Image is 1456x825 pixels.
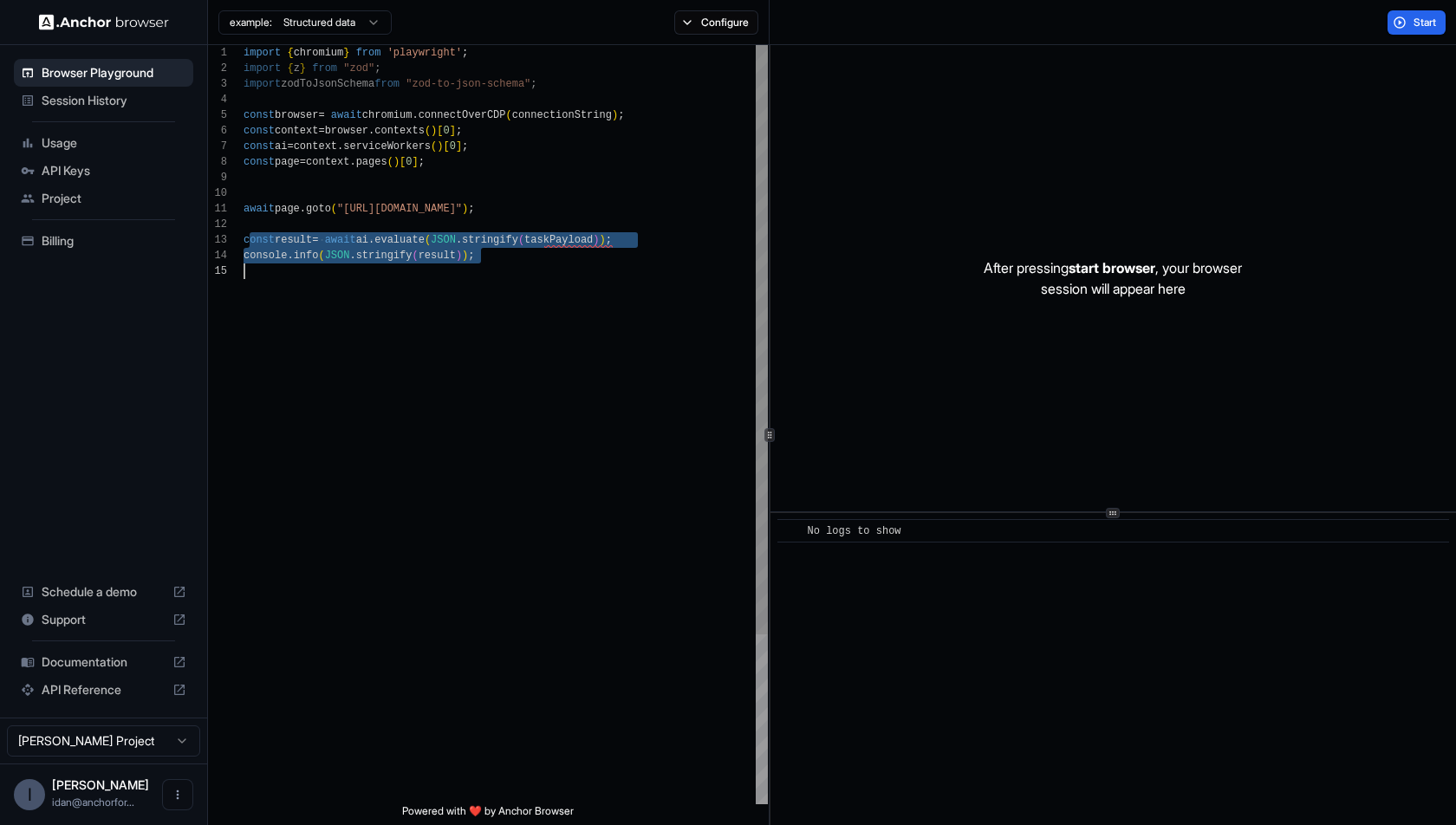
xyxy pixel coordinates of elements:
div: API Keys [14,157,193,185]
span: ) [462,203,468,215]
span: ; [462,47,468,59]
span: ; [374,62,380,75]
div: Documentation [14,648,193,676]
span: chromium [362,109,413,121]
span: Start [1414,16,1438,29]
span: = [318,125,324,137]
div: Support [14,606,193,633]
span: import [244,78,281,90]
span: ) [437,140,443,153]
span: ; [456,125,462,137]
span: 0 [443,125,449,137]
span: goto [306,203,331,215]
span: . [337,140,343,153]
span: Billing [42,232,186,250]
span: Project [42,190,186,207]
div: 12 [208,217,227,232]
span: API Reference [42,681,166,698]
span: ] [456,140,462,153]
span: ) [393,156,400,168]
span: JSON [431,234,456,246]
span: context [306,156,349,168]
span: context [275,125,318,137]
span: No logs to show [808,525,901,537]
div: 15 [208,263,227,279]
span: . [349,250,355,262]
span: ( [506,109,512,121]
span: from [374,78,400,90]
span: = [300,156,306,168]
span: chromium [294,47,344,59]
span: [ [443,140,449,153]
span: serviceWorkers [343,140,431,153]
span: import [244,62,281,75]
span: example: [230,16,272,29]
span: ] [450,125,456,137]
span: info [294,250,319,262]
span: 0 [406,156,412,168]
span: = [312,234,318,246]
span: ; [462,140,468,153]
span: 0 [450,140,456,153]
span: Usage [42,134,186,152]
span: ; [468,203,474,215]
span: ai [275,140,287,153]
span: "zod" [343,62,374,75]
span: ( [425,234,431,246]
span: Session History [42,92,186,109]
div: 1 [208,45,227,61]
span: const [244,125,275,137]
span: Browser Playground [42,64,186,81]
div: 10 [208,185,227,201]
span: . [368,234,374,246]
span: = [318,109,324,121]
span: ) [612,109,618,121]
span: ) [431,125,437,137]
div: Billing [14,227,193,255]
div: 3 [208,76,227,92]
div: API Reference [14,676,193,704]
span: result [419,250,456,262]
span: JSON [325,250,350,262]
div: I [14,779,45,810]
span: contexts [374,125,425,137]
div: 6 [208,123,227,139]
span: const [244,234,275,246]
div: 13 [208,232,227,248]
span: 'playwright' [387,47,462,59]
span: "zod-to-json-schema" [406,78,530,90]
span: ( [331,203,337,215]
span: . [412,109,418,121]
div: Project [14,185,193,212]
span: ai [356,234,368,246]
div: Browser Playground [14,59,193,87]
div: 14 [208,248,227,263]
span: ) [462,250,468,262]
button: Configure [674,10,758,35]
span: . [368,125,374,137]
span: [ [437,125,443,137]
span: ( [412,250,418,262]
div: 4 [208,92,227,107]
span: console [244,250,287,262]
span: zodToJsonSchema [281,78,374,90]
span: ; [530,78,536,90]
span: pages [356,156,387,168]
span: { [287,62,293,75]
span: ( [425,125,431,137]
span: ​ [786,523,795,540]
span: ; [468,250,474,262]
span: ( [387,156,393,168]
span: ) [600,234,606,246]
span: browser [325,125,368,137]
span: stringify [462,234,518,246]
div: 2 [208,61,227,76]
div: 5 [208,107,227,123]
div: 9 [208,170,227,185]
span: Powered with ❤️ by Anchor Browser [402,804,574,825]
div: 7 [208,139,227,154]
div: 8 [208,154,227,170]
span: await [244,203,275,215]
span: ; [419,156,425,168]
span: connectionString [512,109,612,121]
